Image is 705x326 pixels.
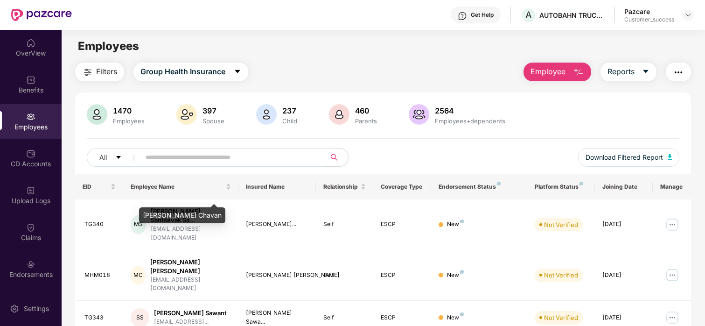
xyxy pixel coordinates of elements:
[665,217,680,232] img: manageButton
[323,220,366,229] div: Self
[11,9,72,21] img: New Pazcare Logo
[381,313,424,322] div: ESCP
[26,186,35,195] img: svg+xml;base64,PHN2ZyBpZD0iVXBsb2FkX0xvZ3MiIGRhdGEtbmFtZT0iVXBsb2FkIExvZ3MiIHhtbG5zPSJodHRwOi8vd3...
[539,11,605,20] div: AUTOBAHN TRUCKING
[131,215,146,234] div: MS
[600,63,656,81] button: Reportscaret-down
[578,148,680,167] button: Download Filtered Report
[447,313,464,322] div: New
[323,183,359,191] span: Relationship
[10,304,19,313] img: svg+xml;base64,PHN2ZyBpZD0iU2V0dGluZy0yMHgyMCIgeG1sbnM9Imh0dHA6Ly93d3cudzMub3JnLzIwMDAvc3ZnIiB3aW...
[201,106,226,115] div: 397
[84,220,116,229] div: TG340
[381,271,424,280] div: ESCP
[458,11,467,21] img: svg+xml;base64,PHN2ZyBpZD0iSGVscC0zMngzMiIgeG1sbnM9Imh0dHA6Ly93d3cudzMub3JnLzIwMDAvc3ZnIiB3aWR0aD...
[433,117,507,125] div: Employees+dependents
[131,183,224,191] span: Employee Name
[353,106,379,115] div: 460
[234,68,241,76] span: caret-down
[642,68,649,76] span: caret-down
[131,266,146,284] div: MC
[151,225,231,242] div: [EMAIL_ADDRESS][DOMAIN_NAME]
[544,270,578,280] div: Not Verified
[497,182,501,185] img: svg+xml;base64,PHN2ZyB4bWxucz0iaHR0cDovL3d3dy53My5vcmcvMjAwMC9zdmciIHdpZHRoPSI4IiBoZWlnaHQ9IjgiIH...
[447,271,464,280] div: New
[26,38,35,48] img: svg+xml;base64,PHN2ZyBpZD0iSG9tZSIgeG1sbnM9Imh0dHA6Ly93d3cudzMub3JnLzIwMDAvc3ZnIiB3aWR0aD0iMjAiIG...
[524,63,591,81] button: Employee
[87,104,107,125] img: svg+xml;base64,PHN2ZyB4bWxucz0iaHR0cDovL3d3dy53My5vcmcvMjAwMC9zdmciIHhtbG5zOnhsaW5rPSJodHRwOi8vd3...
[238,174,315,199] th: Insured Name
[26,223,35,232] img: svg+xml;base64,PHN2ZyBpZD0iQ2xhaW0iIHhtbG5zPSJodHRwOi8vd3d3LnczLm9yZy8yMDAwL3N2ZyIgd2lkdGg9IjIwIi...
[544,220,578,229] div: Not Verified
[586,152,663,163] span: Download Filtered Report
[530,66,565,78] span: Employee
[26,112,35,121] img: svg+xml;base64,PHN2ZyBpZD0iRW1wbG95ZWVzIiB4bWxucz0iaHR0cDovL3d3dy53My5vcmcvMjAwMC9zdmciIHdpZHRoPS...
[99,152,107,163] span: All
[665,310,680,325] img: manageButton
[154,309,227,318] div: [PERSON_NAME] Sawant
[111,106,147,115] div: 1470
[323,271,366,280] div: Self
[75,63,124,81] button: Filters
[544,313,578,322] div: Not Verified
[665,268,680,283] img: manageButton
[460,270,464,274] img: svg+xml;base64,PHN2ZyB4bWxucz0iaHR0cDovL3d3dy53My5vcmcvMjAwMC9zdmciIHdpZHRoPSI4IiBoZWlnaHQ9IjgiIH...
[280,106,299,115] div: 237
[316,174,374,199] th: Relationship
[323,313,366,322] div: Self
[78,39,139,53] span: Employees
[246,271,308,280] div: [PERSON_NAME] [PERSON_NAME]
[21,304,52,313] div: Settings
[684,11,692,19] img: svg+xml;base64,PHN2ZyBpZD0iRHJvcGRvd24tMzJ4MzIiIHhtbG5zPSJodHRwOi8vd3d3LnczLm9yZy8yMDAwL3N2ZyIgd2...
[256,104,277,125] img: svg+xml;base64,PHN2ZyB4bWxucz0iaHR0cDovL3d3dy53My5vcmcvMjAwMC9zdmciIHhtbG5zOnhsaW5rPSJodHRwOi8vd3...
[87,148,144,167] button: Allcaret-down
[439,183,520,191] div: Endorsement Status
[579,182,583,185] img: svg+xml;base64,PHN2ZyB4bWxucz0iaHR0cDovL3d3dy53My5vcmcvMjAwMC9zdmciIHdpZHRoPSI4IiBoZWlnaHQ9IjgiIH...
[447,220,464,229] div: New
[325,148,349,167] button: search
[409,104,429,125] img: svg+xml;base64,PHN2ZyB4bWxucz0iaHR0cDovL3d3dy53My5vcmcvMjAwMC9zdmciIHhtbG5zOnhsaW5rPSJodHRwOi8vd3...
[329,104,349,125] img: svg+xml;base64,PHN2ZyB4bWxucz0iaHR0cDovL3d3dy53My5vcmcvMjAwMC9zdmciIHhtbG5zOnhsaW5rPSJodHRwOi8vd3...
[535,183,587,191] div: Platform Status
[82,67,93,78] img: svg+xml;base64,PHN2ZyB4bWxucz0iaHR0cDovL3d3dy53My5vcmcvMjAwMC9zdmciIHdpZHRoPSIyNCIgaGVpZ2h0PSIyNC...
[176,104,197,125] img: svg+xml;base64,PHN2ZyB4bWxucz0iaHR0cDovL3d3dy53My5vcmcvMjAwMC9zdmciIHhtbG5zOnhsaW5rPSJodHRwOi8vd3...
[607,66,635,78] span: Reports
[115,154,122,162] span: caret-down
[460,312,464,316] img: svg+xml;base64,PHN2ZyB4bWxucz0iaHR0cDovL3d3dy53My5vcmcvMjAwMC9zdmciIHdpZHRoPSI4IiBoZWlnaHQ9IjgiIH...
[673,67,684,78] img: svg+xml;base64,PHN2ZyB4bWxucz0iaHR0cDovL3d3dy53My5vcmcvMjAwMC9zdmciIHdpZHRoPSIyNCIgaGVpZ2h0PSIyNC...
[653,174,691,199] th: Manage
[624,16,674,23] div: Customer_success
[602,220,645,229] div: [DATE]
[150,276,231,293] div: [EMAIL_ADDRESS][DOMAIN_NAME]
[26,260,35,269] img: svg+xml;base64,PHN2ZyBpZD0iRW5kb3JzZW1lbnRzIiB4bWxucz0iaHR0cDovL3d3dy53My5vcmcvMjAwMC9zdmciIHdpZH...
[433,106,507,115] div: 2564
[140,66,225,78] span: Group Health Insurance
[246,220,308,229] div: [PERSON_NAME]...
[139,207,225,223] div: [PERSON_NAME] Chavan
[602,313,645,322] div: [DATE]
[573,67,584,78] img: svg+xml;base64,PHN2ZyB4bWxucz0iaHR0cDovL3d3dy53My5vcmcvMjAwMC9zdmciIHhtbG5zOnhsaW5rPSJodHRwOi8vd3...
[325,154,343,161] span: search
[525,9,532,21] span: A
[624,7,674,16] div: Pazcare
[123,174,239,199] th: Employee Name
[84,313,116,322] div: TG343
[26,75,35,85] img: svg+xml;base64,PHN2ZyBpZD0iQmVuZWZpdHMiIHhtbG5zPSJodHRwOi8vd3d3LnczLm9yZy8yMDAwL3N2ZyIgd2lkdGg9Ij...
[595,174,653,199] th: Joining Date
[668,154,672,160] img: svg+xml;base64,PHN2ZyB4bWxucz0iaHR0cDovL3d3dy53My5vcmcvMjAwMC9zdmciIHhtbG5zOnhsaW5rPSJodHRwOi8vd3...
[111,117,147,125] div: Employees
[26,149,35,158] img: svg+xml;base64,PHN2ZyBpZD0iQ0RfQWNjb3VudHMiIGRhdGEtbmFtZT0iQ0QgQWNjb3VudHMiIHhtbG5zPSJodHRwOi8vd3...
[460,220,464,223] img: svg+xml;base64,PHN2ZyB4bWxucz0iaHR0cDovL3d3dy53My5vcmcvMjAwMC9zdmciIHdpZHRoPSI4IiBoZWlnaHQ9IjgiIH...
[96,66,117,78] span: Filters
[602,271,645,280] div: [DATE]
[373,174,431,199] th: Coverage Type
[280,117,299,125] div: Child
[471,11,494,19] div: Get Help
[84,271,116,280] div: MHM018
[150,258,231,276] div: [PERSON_NAME] [PERSON_NAME]
[75,174,123,199] th: EID
[83,183,109,191] span: EID
[381,220,424,229] div: ESCP
[353,117,379,125] div: Parents
[201,117,226,125] div: Spouse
